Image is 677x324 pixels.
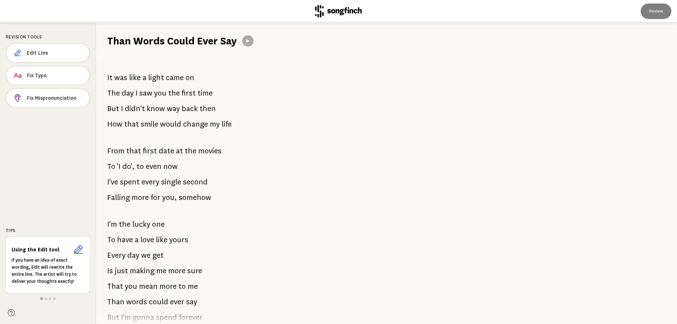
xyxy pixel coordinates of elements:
span: do', [122,159,135,173]
span: a [135,233,139,247]
span: say [186,295,197,309]
span: for [151,190,160,204]
span: more [159,279,177,293]
span: you, [162,190,177,204]
h1: Than Words Could Ever Say [107,34,237,48]
span: at [176,144,183,158]
span: back [182,102,198,116]
span: It [107,71,112,85]
span: could [149,295,168,309]
span: Fix Mispronunciation [27,94,84,102]
span: me [156,264,166,278]
span: I've [107,175,118,189]
span: yours [169,233,188,247]
span: get [152,248,164,262]
span: even [146,159,161,173]
span: know [147,102,165,116]
span: my [210,117,220,131]
button: Fix Typo [6,66,90,85]
span: From [107,144,124,158]
span: was [114,71,127,85]
span: more [168,264,185,278]
span: way [167,102,180,116]
span: I [135,86,138,100]
button: Fix Mispronunciation [6,88,90,108]
span: would [160,117,181,131]
span: you [154,86,166,100]
span: lucky [132,217,150,231]
div: Tips [6,227,90,234]
span: date [159,144,174,158]
span: one [152,217,165,231]
span: on [185,71,194,85]
span: came [166,71,184,85]
span: we [141,248,151,262]
span: day [127,248,139,262]
span: How [107,117,122,131]
span: the [119,217,130,231]
span: making [130,264,154,278]
span: To [107,159,115,173]
span: first [143,144,157,158]
button: Review [641,4,671,19]
span: saw [139,86,152,100]
span: time [197,86,213,100]
span: to [136,159,144,173]
span: Falling [107,190,130,204]
button: Edit Line [6,43,90,63]
span: But [107,102,119,116]
span: every [141,175,159,189]
span: light [148,71,164,85]
span: I [121,102,123,116]
h6: Using the Edit tool [12,246,70,253]
span: words [126,295,147,309]
span: Every [107,248,126,262]
span: more [132,190,149,204]
div: Revision Tools [6,34,90,40]
span: didn't [125,102,145,116]
span: then [200,102,216,116]
span: Than [107,295,124,309]
span: 'I [117,159,121,173]
span: have [117,233,133,247]
span: like [156,233,167,247]
span: the [168,86,180,100]
span: the [185,144,196,158]
span: that [124,117,139,131]
span: change [183,117,208,131]
span: like [129,71,141,85]
span: love [140,233,154,247]
span: Fix Typo [27,72,84,79]
span: mean [139,279,158,293]
span: first [182,86,196,100]
span: life [221,117,232,131]
span: somehow [179,190,211,204]
span: spent [120,175,140,189]
span: a [142,71,146,85]
span: smile [141,117,158,131]
span: second [183,175,208,189]
span: single [161,175,181,189]
span: ever [170,295,184,309]
p: If you have an idea of exact wording, Edit will rewrite the entire line. The artist will try to d... [12,257,84,285]
span: that [126,144,141,158]
span: just [115,264,128,278]
span: Is [107,264,113,278]
span: day [122,86,134,100]
span: movies [198,144,221,158]
span: me [188,279,198,293]
span: now [163,159,178,173]
span: The [107,86,120,100]
span: you [125,279,137,293]
span: I'm [107,217,117,231]
span: That [107,279,123,293]
span: to [178,279,186,293]
span: To [107,233,115,247]
span: Edit Line [27,49,84,56]
span: sure [187,264,202,278]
